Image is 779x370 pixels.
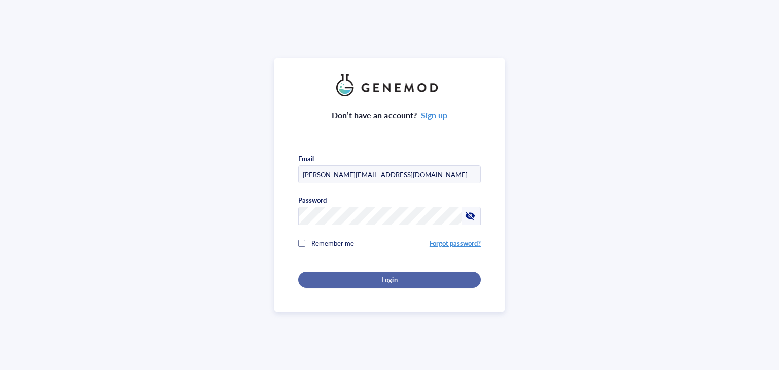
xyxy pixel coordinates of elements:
div: Email [298,154,314,163]
img: genemod_logo_light-BcqUzbGq.png [336,74,443,96]
button: Login [298,272,481,288]
span: Remember me [311,238,354,248]
div: Don’t have an account? [332,108,447,122]
div: Password [298,196,327,205]
a: Sign up [421,109,447,121]
a: Forgot password? [430,238,481,248]
span: Login [381,275,397,284]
